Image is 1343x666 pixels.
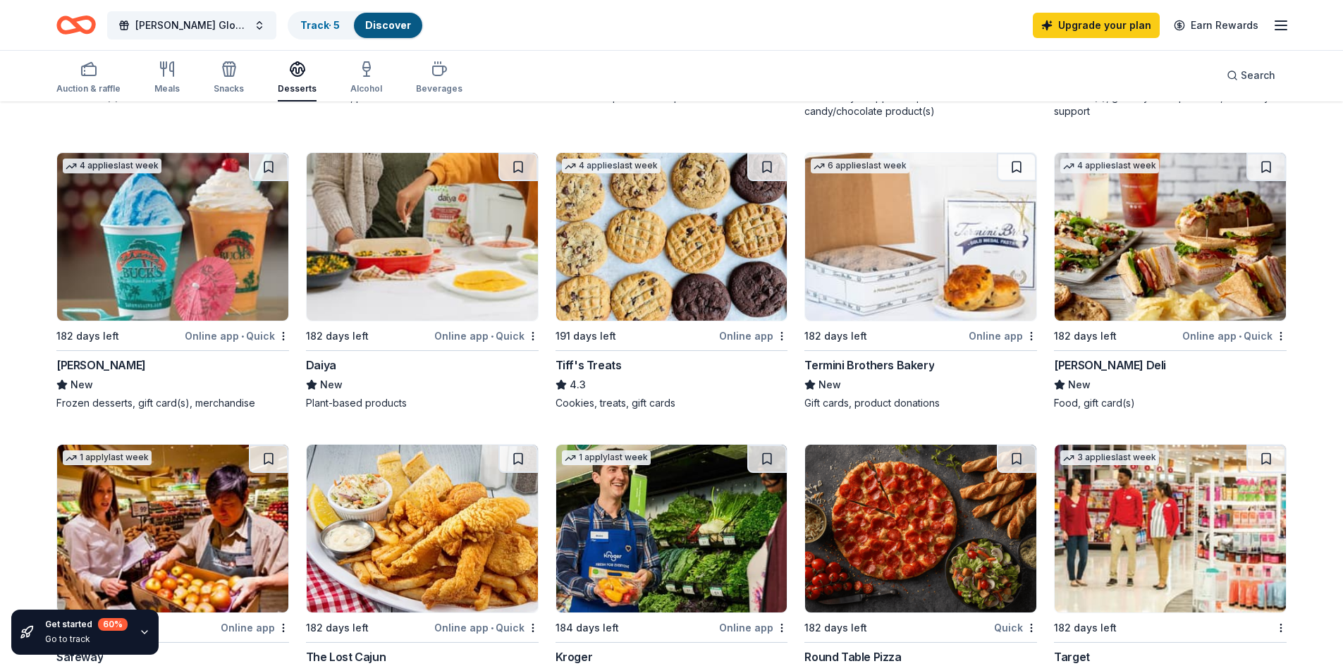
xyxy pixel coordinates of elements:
[556,152,788,410] a: Image for Tiff's Treats4 applieslast week191 days leftOnline appTiff's Treats4.3Cookies, treats, ...
[63,450,152,465] div: 1 apply last week
[1033,13,1160,38] a: Upgrade your plan
[804,90,1037,118] div: Individually wrapped or pouches of candy/chocolate product(s)
[491,622,493,634] span: •
[804,152,1037,410] a: Image for Termini Brothers Bakery6 applieslast week182 days leftOnline appTermini Brothers Bakery...
[1239,331,1241,342] span: •
[288,11,424,39] button: Track· 5Discover
[1060,450,1159,465] div: 3 applies last week
[1182,327,1287,345] div: Online app Quick
[1055,153,1286,321] img: Image for McAlister's Deli
[98,618,128,631] div: 60 %
[70,376,93,393] span: New
[562,450,651,465] div: 1 apply last week
[306,619,369,636] div: 182 days left
[307,153,538,321] img: Image for Daiya
[556,357,622,374] div: Tiff's Treats
[570,376,586,393] span: 4.3
[818,376,841,393] span: New
[1054,619,1117,636] div: 182 days left
[154,83,180,94] div: Meals
[56,8,96,42] a: Home
[278,55,317,101] button: Desserts
[804,619,867,636] div: 182 days left
[556,619,619,636] div: 184 days left
[1054,90,1287,118] div: Gift card(s), grocery store products, monetary support
[56,396,289,410] div: Frozen desserts, gift card(s), merchandise
[107,11,276,39] button: [PERSON_NAME] Global Prep Academy at [PERSON_NAME]
[719,619,787,636] div: Online app
[1241,67,1275,84] span: Search
[185,327,289,345] div: Online app Quick
[491,331,493,342] span: •
[241,331,244,342] span: •
[994,619,1037,636] div: Quick
[306,648,386,665] div: The Lost Cajun
[56,55,121,101] button: Auction & raffle
[719,327,787,345] div: Online app
[45,634,128,645] div: Go to track
[57,153,288,321] img: Image for Bahama Buck's
[214,55,244,101] button: Snacks
[556,328,616,345] div: 191 days left
[1054,648,1090,665] div: Target
[562,159,661,173] div: 4 applies last week
[307,445,538,612] img: Image for The Lost Cajun
[556,445,787,612] img: Image for Kroger
[365,19,411,31] a: Discover
[434,327,539,345] div: Online app Quick
[1068,376,1091,393] span: New
[1054,328,1117,345] div: 182 days left
[306,328,369,345] div: 182 days left
[556,153,787,321] img: Image for Tiff's Treats
[278,83,317,94] div: Desserts
[306,396,539,410] div: Plant-based products
[1060,159,1159,173] div: 4 applies last week
[811,159,909,173] div: 6 applies last week
[221,619,289,636] div: Online app
[969,327,1037,345] div: Online app
[306,152,539,410] a: Image for Daiya182 days leftOnline app•QuickDaiyaNewPlant-based products
[1055,445,1286,612] img: Image for Target
[804,328,867,345] div: 182 days left
[350,83,382,94] div: Alcohol
[556,648,593,665] div: Kroger
[214,83,244,94] div: Snacks
[56,152,289,410] a: Image for Bahama Buck's4 applieslast week182 days leftOnline app•Quick[PERSON_NAME]NewFrozen dess...
[154,55,180,101] button: Meals
[63,159,161,173] div: 4 applies last week
[350,55,382,101] button: Alcohol
[1054,357,1166,374] div: [PERSON_NAME] Deli
[56,328,119,345] div: 182 days left
[416,55,462,101] button: Beverages
[804,357,934,374] div: Termini Brothers Bakery
[804,648,901,665] div: Round Table Pizza
[135,17,248,34] span: [PERSON_NAME] Global Prep Academy at [PERSON_NAME]
[805,153,1036,321] img: Image for Termini Brothers Bakery
[300,19,340,31] a: Track· 5
[306,357,336,374] div: Daiya
[56,83,121,94] div: Auction & raffle
[556,396,788,410] div: Cookies, treats, gift cards
[320,376,343,393] span: New
[1215,61,1287,90] button: Search
[434,619,539,636] div: Online app Quick
[1165,13,1267,38] a: Earn Rewards
[804,396,1037,410] div: Gift cards, product donations
[1054,396,1287,410] div: Food, gift card(s)
[1054,152,1287,410] a: Image for McAlister's Deli4 applieslast week182 days leftOnline app•Quick[PERSON_NAME] DeliNewFoo...
[57,445,288,612] img: Image for Safeway
[45,618,128,631] div: Get started
[416,83,462,94] div: Beverages
[56,357,146,374] div: [PERSON_NAME]
[805,445,1036,612] img: Image for Round Table Pizza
